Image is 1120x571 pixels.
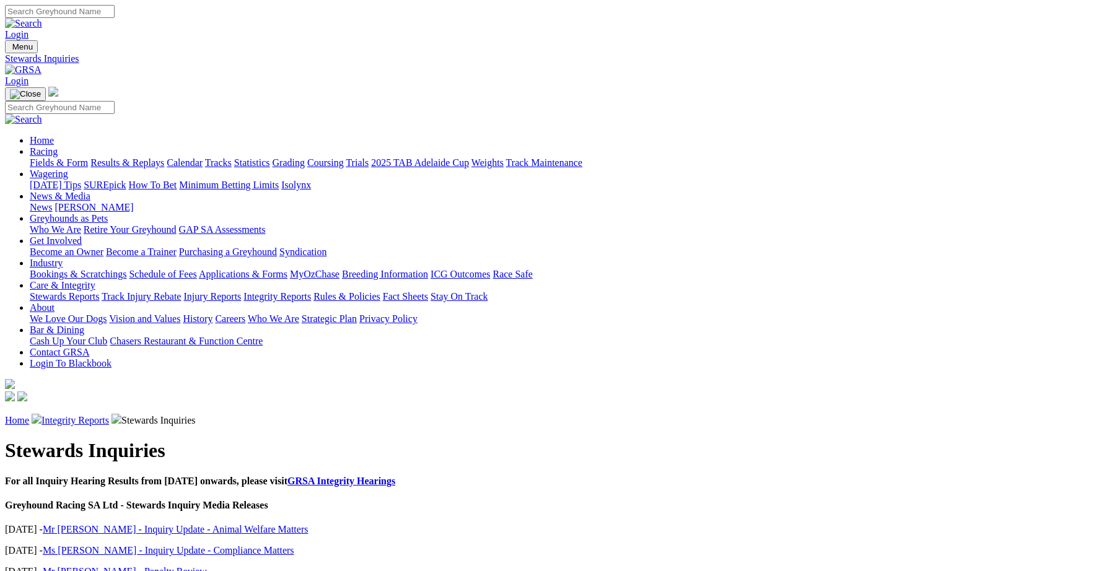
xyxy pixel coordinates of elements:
[30,246,103,257] a: Become an Owner
[5,500,1115,511] h4: Greyhound Racing SA Ltd - Stewards Inquiry Media Releases
[5,439,1115,462] h1: Stewards Inquiries
[30,157,1115,168] div: Racing
[273,157,305,168] a: Grading
[205,157,232,168] a: Tracks
[471,157,504,168] a: Weights
[43,545,294,556] a: Ms [PERSON_NAME] - Inquiry Update - Compliance Matters
[43,524,308,534] a: Mr [PERSON_NAME] - Inquiry Update - Animal Welfare Matters
[30,258,63,268] a: Industry
[302,313,357,324] a: Strategic Plan
[30,313,1115,325] div: About
[30,246,1115,258] div: Get Involved
[179,180,279,190] a: Minimum Betting Limits
[30,269,1115,280] div: Industry
[248,313,299,324] a: Who We Are
[10,89,41,99] img: Close
[506,157,582,168] a: Track Maintenance
[431,269,490,279] a: ICG Outcomes
[281,180,311,190] a: Isolynx
[290,269,339,279] a: MyOzChase
[32,414,42,424] img: chevron-right.svg
[371,157,469,168] a: 2025 TAB Adelaide Cup
[30,291,99,302] a: Stewards Reports
[30,191,90,201] a: News & Media
[30,313,107,324] a: We Love Our Dogs
[30,336,107,346] a: Cash Up Your Club
[12,42,33,51] span: Menu
[109,313,180,324] a: Vision and Values
[5,476,395,486] b: For all Inquiry Hearing Results from [DATE] onwards, please visit
[106,246,177,257] a: Become a Trainer
[129,269,196,279] a: Schedule of Fees
[30,180,81,190] a: [DATE] Tips
[359,313,418,324] a: Privacy Policy
[5,545,1115,556] p: [DATE] -
[5,40,38,53] button: Toggle navigation
[30,224,81,235] a: Who We Are
[30,235,82,246] a: Get Involved
[30,336,1115,347] div: Bar & Dining
[346,157,369,168] a: Trials
[84,224,177,235] a: Retire Your Greyhound
[48,87,58,97] img: logo-grsa-white.png
[110,336,263,346] a: Chasers Restaurant & Function Centre
[129,180,177,190] a: How To Bet
[179,246,277,257] a: Purchasing a Greyhound
[42,415,109,425] a: Integrity Reports
[5,76,28,86] a: Login
[431,291,488,302] a: Stay On Track
[243,291,311,302] a: Integrity Reports
[30,302,55,313] a: About
[5,379,15,389] img: logo-grsa-white.png
[30,146,58,157] a: Racing
[167,157,203,168] a: Calendar
[183,291,241,302] a: Injury Reports
[234,157,270,168] a: Statistics
[90,157,164,168] a: Results & Replays
[30,347,89,357] a: Contact GRSA
[30,291,1115,302] div: Care & Integrity
[30,180,1115,191] div: Wagering
[5,64,42,76] img: GRSA
[307,157,344,168] a: Coursing
[5,391,15,401] img: facebook.svg
[102,291,181,302] a: Track Injury Rebate
[183,313,212,324] a: History
[30,202,1115,213] div: News & Media
[30,135,54,146] a: Home
[30,325,84,335] a: Bar & Dining
[30,358,112,368] a: Login To Blackbook
[342,269,428,279] a: Breeding Information
[55,202,133,212] a: [PERSON_NAME]
[30,280,95,290] a: Care & Integrity
[179,224,266,235] a: GAP SA Assessments
[5,87,46,101] button: Toggle navigation
[383,291,428,302] a: Fact Sheets
[5,53,1115,64] a: Stewards Inquiries
[279,246,326,257] a: Syndication
[30,168,68,179] a: Wagering
[287,476,395,486] a: GRSA Integrity Hearings
[5,101,115,114] input: Search
[5,114,42,125] img: Search
[30,224,1115,235] div: Greyhounds as Pets
[17,391,27,401] img: twitter.svg
[313,291,380,302] a: Rules & Policies
[5,415,29,425] a: Home
[30,269,126,279] a: Bookings & Scratchings
[199,269,287,279] a: Applications & Forms
[5,5,115,18] input: Search
[30,157,88,168] a: Fields & Form
[215,313,245,324] a: Careers
[5,18,42,29] img: Search
[30,202,52,212] a: News
[112,414,121,424] img: chevron-right.svg
[5,29,28,40] a: Login
[5,414,1115,426] p: Stewards Inquiries
[492,269,532,279] a: Race Safe
[5,524,1115,535] p: [DATE] -
[30,213,108,224] a: Greyhounds as Pets
[84,180,126,190] a: SUREpick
